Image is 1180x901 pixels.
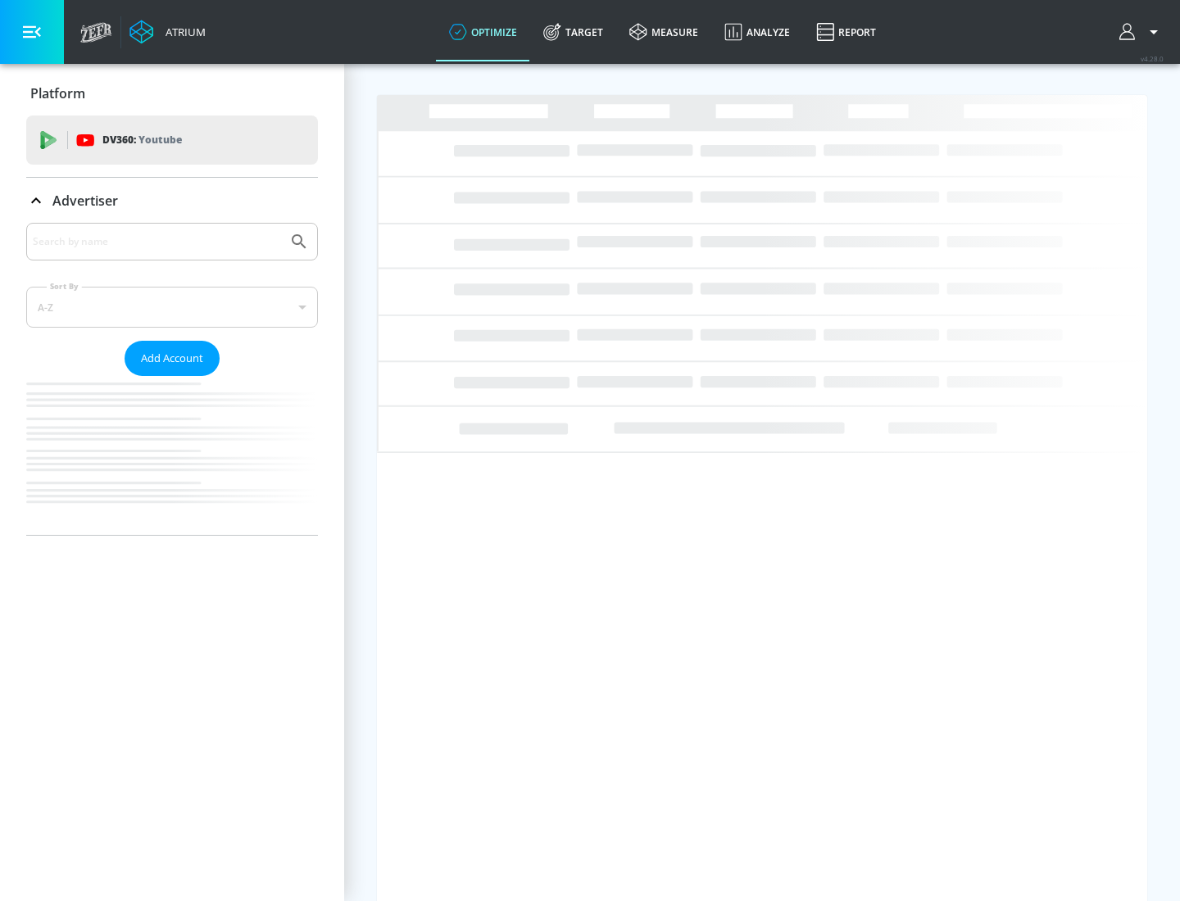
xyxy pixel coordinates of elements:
[30,84,85,102] p: Platform
[26,178,318,224] div: Advertiser
[102,131,182,149] p: DV360:
[33,231,281,252] input: Search by name
[52,192,118,210] p: Advertiser
[26,376,318,535] nav: list of Advertiser
[530,2,616,61] a: Target
[138,131,182,148] p: Youtube
[26,223,318,535] div: Advertiser
[141,349,203,368] span: Add Account
[711,2,803,61] a: Analyze
[159,25,206,39] div: Atrium
[436,2,530,61] a: optimize
[1141,54,1164,63] span: v 4.28.0
[26,287,318,328] div: A-Z
[125,341,220,376] button: Add Account
[803,2,889,61] a: Report
[129,20,206,44] a: Atrium
[26,115,318,165] div: DV360: Youtube
[616,2,711,61] a: measure
[26,70,318,116] div: Platform
[47,281,82,292] label: Sort By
